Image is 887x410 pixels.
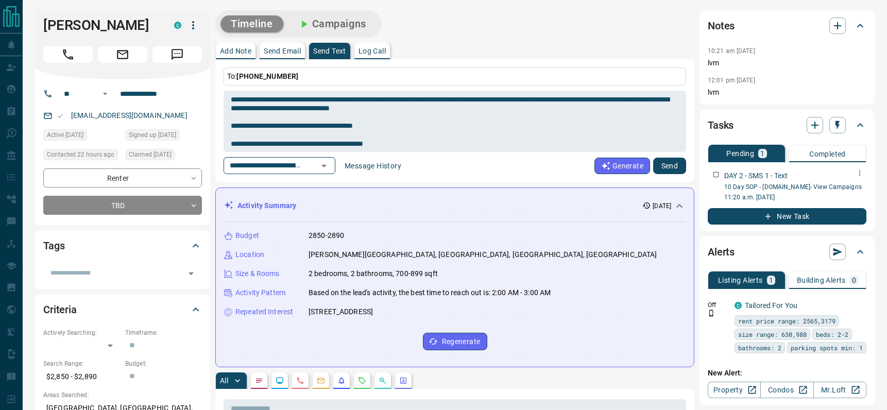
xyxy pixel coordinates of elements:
[43,129,120,144] div: Tue Aug 12 2025
[708,208,866,225] button: New Task
[313,47,346,55] p: Send Text
[235,287,286,298] p: Activity Pattern
[708,77,755,84] p: 12:01 pm [DATE]
[653,158,686,174] button: Send
[287,15,377,32] button: Campaigns
[43,359,120,368] p: Search Range:
[237,200,296,211] p: Activity Summary
[816,329,848,339] span: beds: 2-2
[43,368,120,385] p: $2,850 - $2,890
[43,17,159,33] h1: [PERSON_NAME]
[708,47,755,55] p: 10:21 am [DATE]
[276,377,284,385] svg: Lead Browsing Activity
[235,249,264,260] p: Location
[236,72,298,80] span: [PHONE_NUMBER]
[220,15,283,32] button: Timeline
[43,149,120,163] div: Thu Aug 14 2025
[726,150,754,157] p: Pending
[708,310,715,317] svg: Push Notification Only
[708,87,866,98] p: lvm
[338,158,407,174] button: Message History
[813,382,866,398] a: Mr.Loft
[760,382,813,398] a: Condos
[129,149,172,160] span: Claimed [DATE]
[594,158,650,174] button: Generate
[235,268,280,279] p: Size & Rooms
[724,170,788,181] p: DAY 2 - SMS 1 - Text
[43,297,202,322] div: Criteria
[708,58,866,69] p: lvm
[71,111,187,119] a: [EMAIL_ADDRESS][DOMAIN_NAME]
[309,249,657,260] p: [PERSON_NAME][GEOGRAPHIC_DATA], [GEOGRAPHIC_DATA], [GEOGRAPHIC_DATA], [GEOGRAPHIC_DATA]
[98,46,147,63] span: Email
[738,316,835,326] span: rent price range: 2565,3179
[43,237,64,254] h2: Tags
[738,329,807,339] span: size range: 630,988
[708,117,734,133] h2: Tasks
[220,47,251,55] p: Add Note
[708,113,866,138] div: Tasks
[738,343,781,353] span: bathrooms: 2
[708,368,866,379] p: New Alert:
[224,67,686,86] p: To:
[708,240,866,264] div: Alerts
[255,377,263,385] svg: Notes
[47,130,83,140] span: Active [DATE]
[337,377,346,385] svg: Listing Alerts
[309,268,438,279] p: 2 bedrooms, 2 bathrooms, 700-899 sqft
[43,46,93,63] span: Call
[184,266,198,281] button: Open
[43,390,202,400] p: Areas Searched:
[43,301,77,318] h2: Criteria
[724,193,866,202] p: 11:20 a.m. [DATE]
[125,359,202,368] p: Budget:
[47,149,114,160] span: Contacted 22 hours ago
[43,233,202,258] div: Tags
[57,112,64,119] svg: Email Valid
[174,22,181,29] div: condos.ca
[125,129,202,144] div: Tue Aug 12 2025
[760,150,764,157] p: 1
[235,230,259,241] p: Budget
[129,130,176,140] span: Signed up [DATE]
[379,377,387,385] svg: Opportunities
[852,277,856,284] p: 0
[125,328,202,337] p: Timeframe:
[745,301,797,310] a: Tailored For You
[317,377,325,385] svg: Emails
[296,377,304,385] svg: Calls
[317,159,331,173] button: Open
[423,333,487,350] button: Regenerate
[708,244,735,260] h2: Alerts
[735,302,742,309] div: condos.ca
[797,277,846,284] p: Building Alerts
[653,201,671,211] p: [DATE]
[309,287,551,298] p: Based on the lead's activity, the best time to reach out is: 2:00 AM - 3:00 AM
[309,230,344,241] p: 2850-2890
[724,183,862,191] a: 10 Day SOP - [DOMAIN_NAME]- View Campaigns
[809,150,846,158] p: Completed
[769,277,773,284] p: 1
[309,306,373,317] p: [STREET_ADDRESS]
[220,377,228,384] p: All
[99,88,111,100] button: Open
[359,47,386,55] p: Log Call
[125,149,202,163] div: Tue Aug 12 2025
[708,18,735,34] h2: Notes
[791,343,863,353] span: parking spots min: 1
[399,377,407,385] svg: Agent Actions
[358,377,366,385] svg: Requests
[43,196,202,215] div: TBD
[718,277,763,284] p: Listing Alerts
[43,168,202,187] div: Renter
[708,13,866,38] div: Notes
[235,306,293,317] p: Repeated Interest
[43,328,120,337] p: Actively Searching:
[708,300,728,310] p: Off
[708,382,761,398] a: Property
[152,46,202,63] span: Message
[224,196,686,215] div: Activity Summary[DATE]
[264,47,301,55] p: Send Email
